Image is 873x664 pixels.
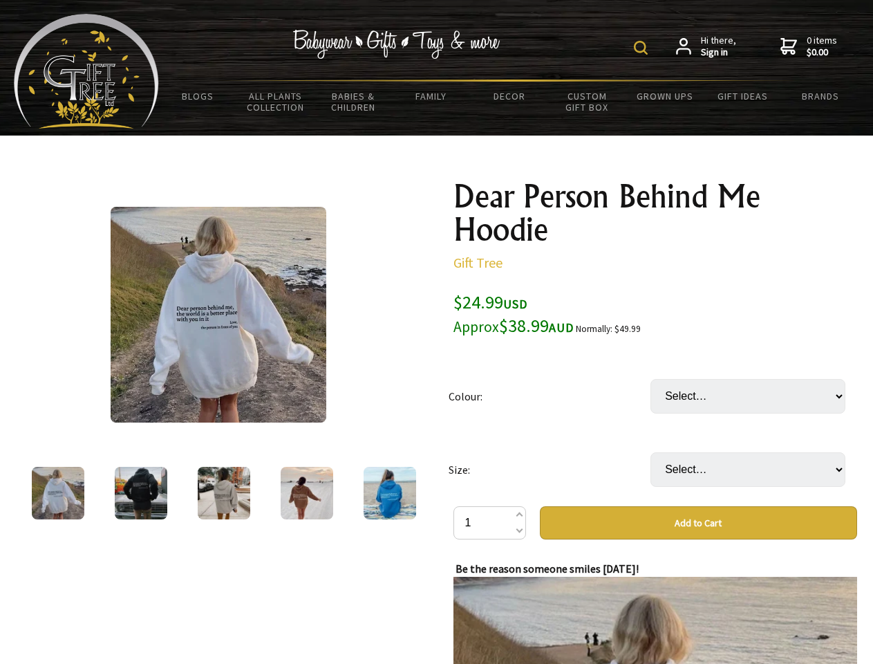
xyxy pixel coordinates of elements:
img: Dear Person Behind Me Hoodie [115,467,167,519]
strong: Sign in [701,46,736,59]
span: $24.99 $38.99 [453,290,574,337]
td: Colour: [449,360,650,433]
a: All Plants Collection [237,82,315,122]
a: 0 items$0.00 [780,35,837,59]
small: Approx [453,317,499,336]
span: Hi there, [701,35,736,59]
button: Add to Cart [540,506,857,539]
img: product search [634,41,648,55]
a: Gift Ideas [704,82,782,111]
a: BLOGS [159,82,237,111]
a: Gift Tree [453,254,503,271]
a: Babies & Children [315,82,393,122]
a: Family [393,82,471,111]
span: 0 items [807,34,837,59]
h1: Dear Person Behind Me Hoodie [453,180,857,246]
img: Dear Person Behind Me Hoodie [281,467,333,519]
small: Normally: $49.99 [576,323,641,335]
a: Hi there,Sign in [676,35,736,59]
strong: $0.00 [807,46,837,59]
a: Decor [470,82,548,111]
a: Brands [782,82,860,111]
img: Dear Person Behind Me Hoodie [32,467,84,519]
img: Dear Person Behind Me Hoodie [198,467,250,519]
img: Babywear - Gifts - Toys & more [293,30,500,59]
td: Size: [449,433,650,506]
a: Grown Ups [626,82,704,111]
img: Dear Person Behind Me Hoodie [364,467,416,519]
img: Dear Person Behind Me Hoodie [111,207,326,423]
span: AUD [549,320,574,335]
a: Custom Gift Box [548,82,626,122]
span: USD [503,296,527,312]
img: Babyware - Gifts - Toys and more... [14,14,159,129]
